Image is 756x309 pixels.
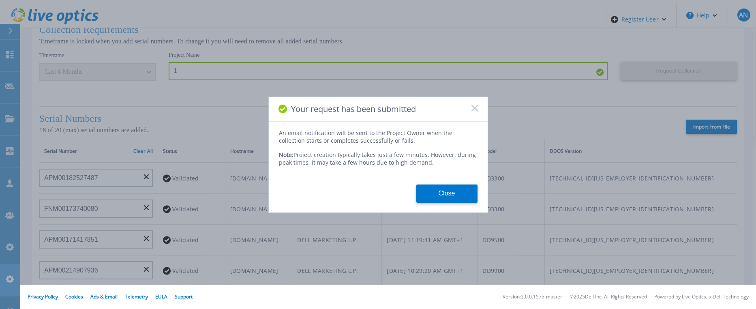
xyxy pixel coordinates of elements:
li: © 2025 Dell Inc. All Rights Reserved [570,294,647,300]
a: Support [175,293,193,300]
li: Powered by Live Optics, a Dell Technology [654,294,749,300]
a: EULA [155,293,167,300]
span: Your request has been submitted [291,103,416,114]
div: An email notification will be sent to the Project Owner when the collection starts or completes s... [279,129,478,144]
a: Ads & Email [90,293,118,300]
a: Telemetry [125,293,148,300]
a: Cookies [65,293,83,300]
li: Version: 2.0.0.1575-master [503,294,562,300]
button: Close [416,185,478,203]
div: Project creation typically takes just a few minutes. However, during peak times, it may take a fe... [279,144,478,166]
span: Note: [279,151,293,159]
a: Privacy Policy [28,293,58,300]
